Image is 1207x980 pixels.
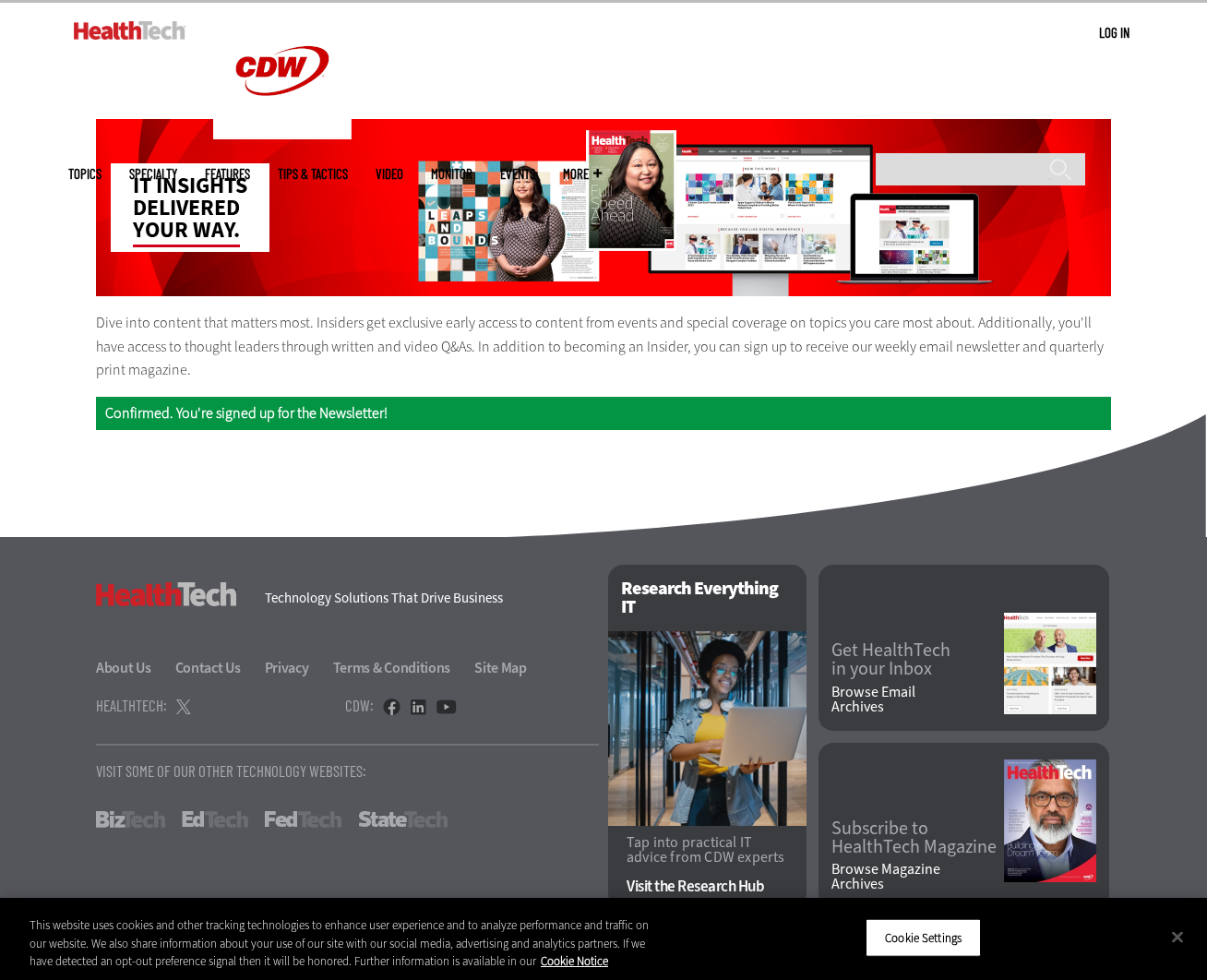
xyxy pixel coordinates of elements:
img: Fall 2025 Cover [1004,759,1096,882]
span: Topics [68,167,102,181]
a: FedTech [265,811,341,828]
h4: Technology Solutions That Drive Business [265,592,585,605]
div: This website uses cookies and other tracking technologies to enhance user experience and to analy... [30,916,663,971]
div: User menu [1099,23,1129,42]
div: Confirmed. You're signed up for the Newsletter! [96,397,1111,430]
a: Events [500,167,535,181]
a: About Us [96,658,173,677]
span: your way. [133,215,240,247]
h4: HealthTech: [96,698,167,713]
a: Visit the Research Hub [627,878,788,894]
a: Features [205,167,250,181]
img: Home [213,3,352,139]
p: Dive into content that matters most. Insiders get exclusive early access to content from events a... [96,311,1111,382]
a: StateTech [358,811,448,828]
button: Cookie Settings [866,918,981,957]
a: Terms & Conditions [333,658,472,677]
p: Tap into practical IT advice from CDW experts [627,835,788,865]
a: CDW [213,125,352,144]
a: Site Map [474,658,527,677]
a: Browse EmailArchives [831,685,1004,714]
a: Tips & Tactics [278,167,348,181]
div: IT insights delivered [111,163,269,252]
a: Subscribe toHealthTech Magazine [831,819,1004,856]
a: BizTech [96,811,165,828]
h2: Research Everything IT [608,565,807,631]
button: Close [1157,916,1198,957]
a: More information about your privacy [541,953,608,969]
a: Contact Us [175,658,262,677]
a: MonITor [431,167,472,181]
span: More [563,167,602,181]
img: Home [74,21,185,40]
a: Log in [1099,24,1129,41]
a: Privacy [265,658,330,677]
img: newsletter screenshot [1004,613,1096,714]
span: Specialty [129,167,177,181]
h4: CDW: [345,698,374,713]
p: Visit Some Of Our Other Technology Websites: [96,763,599,779]
a: Video [376,167,403,181]
a: EdTech [182,811,248,828]
h3: HealthTech [96,582,237,606]
a: Get HealthTechin your Inbox [831,641,1004,678]
a: Browse MagazineArchives [831,862,1004,891]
